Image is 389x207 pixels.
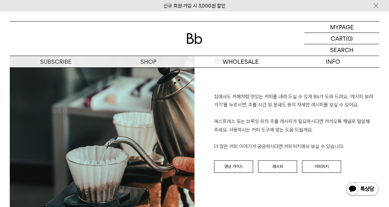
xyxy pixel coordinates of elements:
a: 레시피 [258,160,297,173]
p: 집에서도 카페처럼 맛있는 커피를 내려 드실 ﻿수 있게 Bb가 도와 드려요. '레시피 보러 가기'를 누르시면, 추출 시간 및 분쇄도 등의 자세한 레시피를 보실 수 있어요. 에스... [214,93,379,151]
a: SUBSCRIBE [10,56,102,67]
p: MYPAGE [330,21,354,33]
a: SHOP [102,56,195,67]
img: 로고 [187,33,202,44]
a: 신규 회원 가입 시 3,000원 할인 [164,3,225,9]
a: 영상 가이드 [214,160,253,173]
a: CART (0) [304,33,379,44]
a: MYPAGE [304,21,379,33]
h1: BREW GUIDE [214,56,379,93]
p: SEARCH [330,44,353,56]
p: CART [331,33,346,44]
p: WHOLESALE [194,56,287,67]
img: 카카오톡 채널 1:1 채팅 버튼 [345,182,379,197]
p: (0) [346,33,353,44]
p: INFO [287,56,380,67]
a: 커피위키 [302,160,341,173]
